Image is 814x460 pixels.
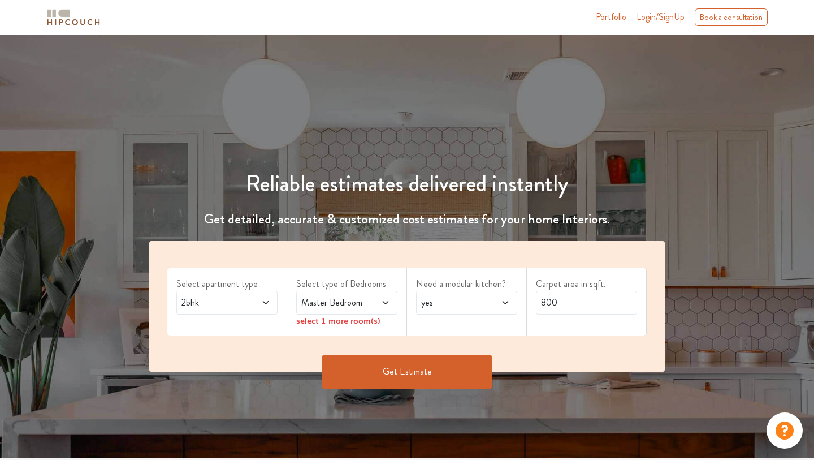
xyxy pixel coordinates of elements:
label: Select type of Bedrooms [296,277,397,291]
h4: Get detailed, accurate & customized cost estimates for your home Interiors. [142,211,672,227]
label: Need a modular kitchen? [416,277,517,291]
span: Master Bedroom [299,296,367,309]
label: Select apartment type [176,277,278,291]
h1: Reliable estimates delivered instantly [142,170,672,197]
label: Carpet area in sqft. [536,277,637,291]
button: Get Estimate [322,355,492,389]
input: Enter area sqft [536,291,637,315]
a: Portfolio [596,10,626,24]
span: logo-horizontal.svg [45,5,102,30]
div: select 1 more room(s) [296,315,397,326]
span: Login/SignUp [637,10,685,23]
span: 2bhk [179,296,248,309]
img: logo-horizontal.svg [45,7,102,27]
span: yes [419,296,487,309]
div: Book a consultation [695,8,768,26]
